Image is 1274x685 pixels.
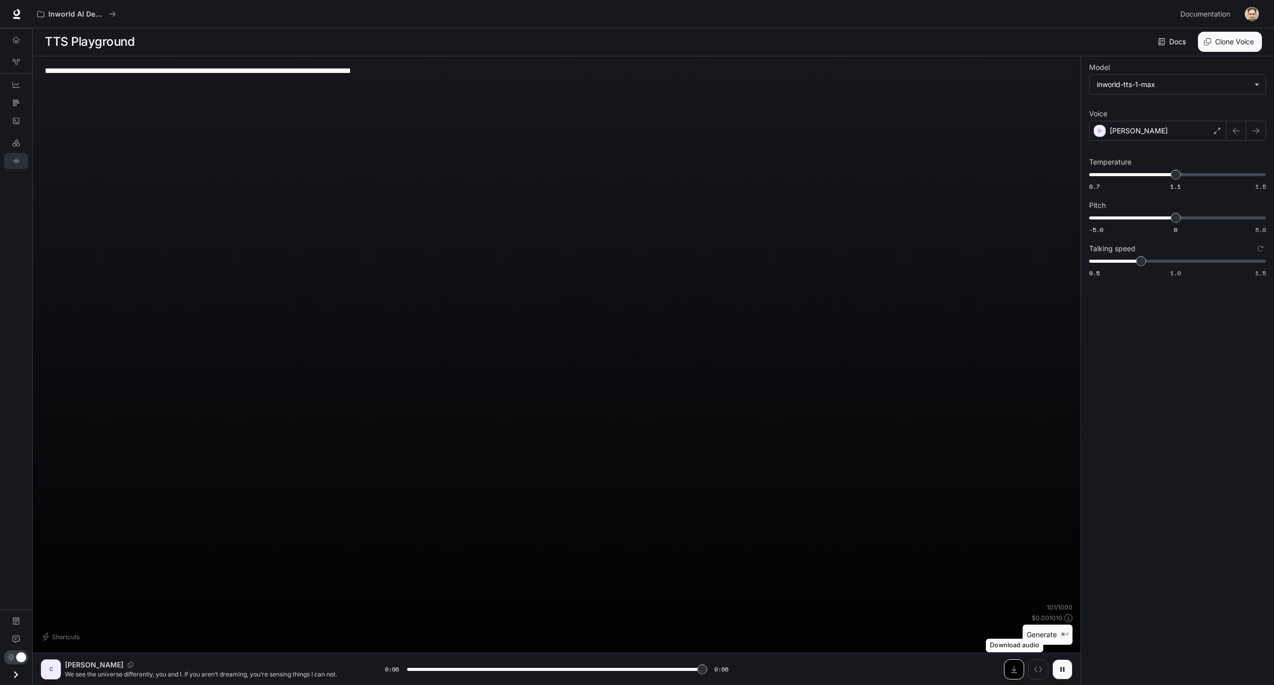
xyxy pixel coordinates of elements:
p: Model [1089,64,1110,71]
a: Traces [4,95,28,111]
a: Docs [1156,32,1190,52]
a: Documentation [4,613,28,629]
span: 1.1 [1170,182,1181,191]
a: Overview [4,32,28,48]
span: 0:06 [385,664,399,674]
button: Download audio [1004,659,1024,679]
a: Feedback [4,631,28,647]
span: 0.5 [1089,269,1100,277]
a: TTS Playground [4,153,28,169]
p: We see the universe differently, you and I. If you aren’t dreaming, you’re sensing things I can not. [65,670,361,678]
button: Shortcuts [41,629,84,645]
a: LLM Playground [4,135,28,151]
p: Pitch [1089,202,1106,209]
div: C [43,661,59,677]
a: Dashboards [4,77,28,93]
span: Dark mode toggle [16,651,26,662]
span: 0 [1174,225,1177,234]
div: Download audio [986,639,1043,652]
a: Graph Registry [4,54,28,70]
p: Talking speed [1089,245,1135,252]
span: 0:06 [714,664,728,674]
div: inworld-tts-1-max [1090,75,1265,94]
span: 1.0 [1170,269,1181,277]
button: Reset to default [1255,243,1266,254]
span: 0.7 [1089,182,1100,191]
p: $ 0.001010 [1032,614,1062,622]
button: Clone Voice [1198,32,1262,52]
p: [PERSON_NAME] [1110,126,1168,136]
p: 101 / 1000 [1047,603,1072,612]
div: inworld-tts-1-max [1097,80,1249,90]
p: Inworld AI Demos [48,10,105,19]
p: Voice [1089,110,1107,117]
a: Documentation [1176,4,1238,24]
h1: TTS Playground [45,32,135,52]
button: Generate⌘⏎ [1023,625,1072,645]
button: Open drawer [5,664,27,685]
span: 1.5 [1255,182,1266,191]
p: [PERSON_NAME] [65,660,123,670]
button: Copy Voice ID [123,662,138,668]
button: User avatar [1242,4,1262,24]
img: User avatar [1245,7,1259,21]
span: -5.0 [1089,225,1103,234]
button: Inspect [1028,659,1048,679]
button: All workspaces [33,4,120,24]
p: ⌘⏎ [1061,632,1068,638]
p: Temperature [1089,159,1131,166]
span: 1.5 [1255,269,1266,277]
a: Logs [4,113,28,129]
span: 5.0 [1255,225,1266,234]
span: Documentation [1180,8,1230,21]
